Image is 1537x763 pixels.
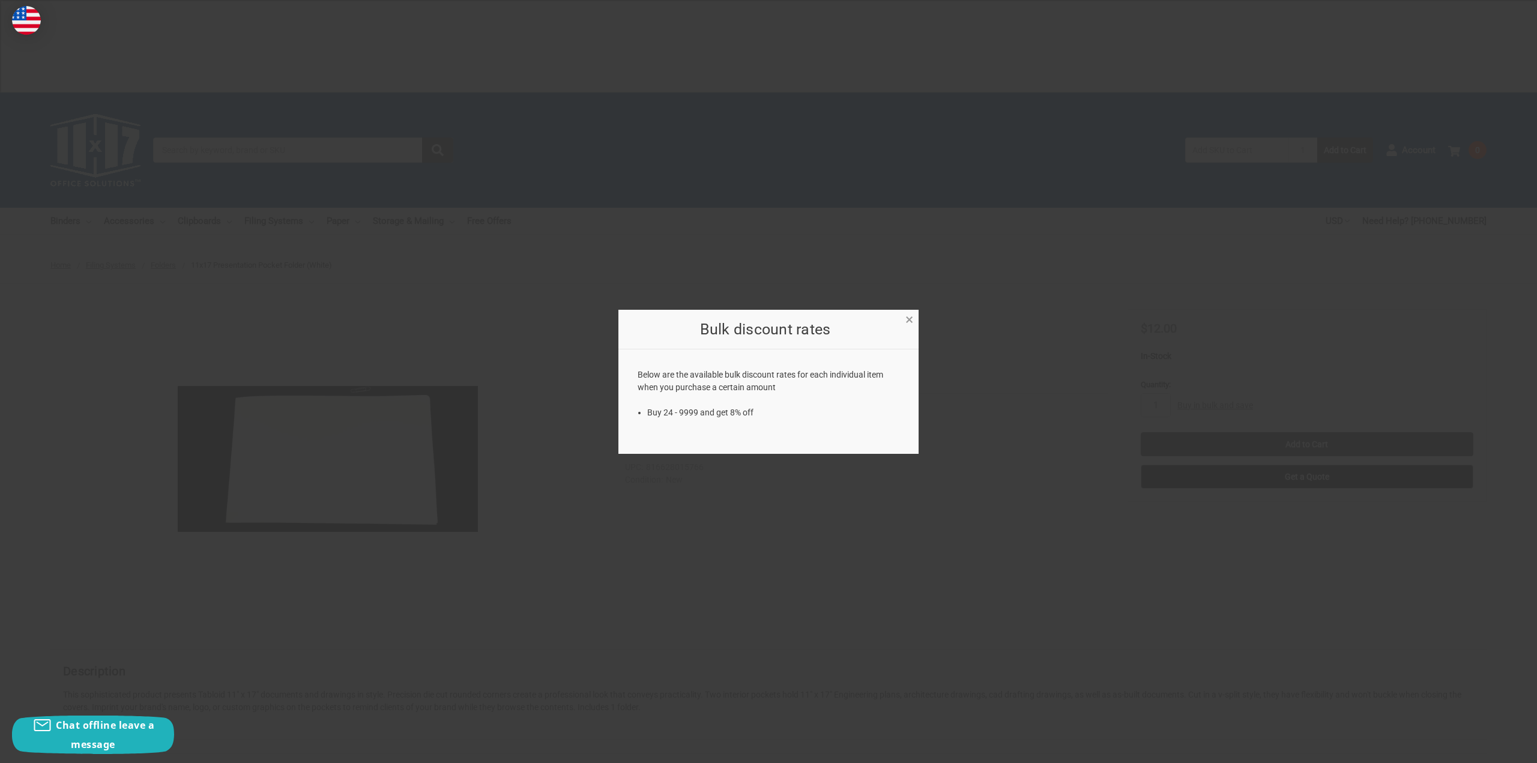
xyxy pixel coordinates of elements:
img: duty and tax information for United States [12,6,41,35]
h2: Bulk discount rates [638,318,893,341]
span: Chat offline leave a message [56,719,154,751]
span: × [905,311,913,328]
button: Chat offline leave a message [12,716,174,754]
a: Close [903,312,916,325]
li: Buy 24 - 9999 and get 8% off [647,406,900,419]
p: Below are the available bulk discount rates for each individual item when you purchase a certain ... [638,369,900,394]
